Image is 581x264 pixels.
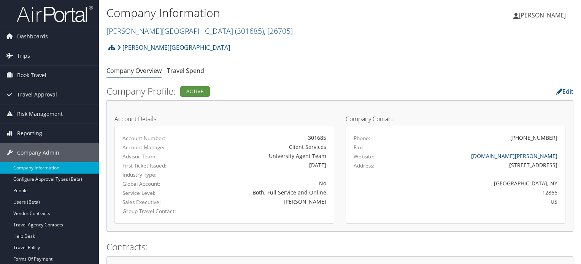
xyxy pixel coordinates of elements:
div: Active [180,86,210,97]
a: [PERSON_NAME] [513,4,573,27]
label: Group Travel Contact: [122,207,183,215]
label: Address: [354,162,375,169]
span: Trips [17,46,30,65]
div: [STREET_ADDRESS] [408,161,558,169]
span: Travel Approval [17,85,57,104]
div: 301685 [194,134,326,142]
span: Book Travel [17,66,46,85]
span: Dashboards [17,27,48,46]
div: University Agent Team [194,152,326,160]
label: Account Manager: [122,144,183,151]
div: Client Services [194,143,326,151]
label: Account Number: [122,134,183,142]
h2: Company Profile: [106,85,414,98]
label: Service Level: [122,189,183,197]
span: Reporting [17,124,42,143]
a: [DOMAIN_NAME][PERSON_NAME] [471,152,557,160]
a: [PERSON_NAME][GEOGRAPHIC_DATA] [106,26,293,36]
div: [DATE] [194,161,326,169]
label: Fax: [354,144,364,151]
h1: Company Information [106,5,418,21]
div: Both, Full Service and Online [194,188,326,196]
a: Travel Spend [167,66,204,75]
label: Website: [354,153,375,160]
h2: Contracts: [106,240,573,253]
h4: Company Contact: [346,116,565,122]
div: [PERSON_NAME] [194,198,326,206]
img: airportal-logo.png [17,5,93,23]
h4: Account Details: [114,116,334,122]
label: Industry Type: [122,171,183,179]
span: , [ 26705 ] [264,26,293,36]
label: First Ticket Issued: [122,162,183,169]
span: Risk Management [17,104,63,123]
label: Advisor Team: [122,153,183,160]
div: US [408,198,558,206]
div: [PHONE_NUMBER] [510,134,557,142]
div: No [194,179,326,187]
span: Company Admin [17,143,59,162]
div: [GEOGRAPHIC_DATA], NY [408,179,558,187]
label: Sales Executive: [122,198,183,206]
label: Phone: [354,134,370,142]
span: ( 301685 ) [235,26,264,36]
div: 12866 [408,188,558,196]
a: [PERSON_NAME][GEOGRAPHIC_DATA] [117,40,230,55]
span: [PERSON_NAME] [519,11,566,19]
label: Global Account: [122,180,183,188]
a: Edit [556,87,573,96]
a: Company Overview [106,66,162,75]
